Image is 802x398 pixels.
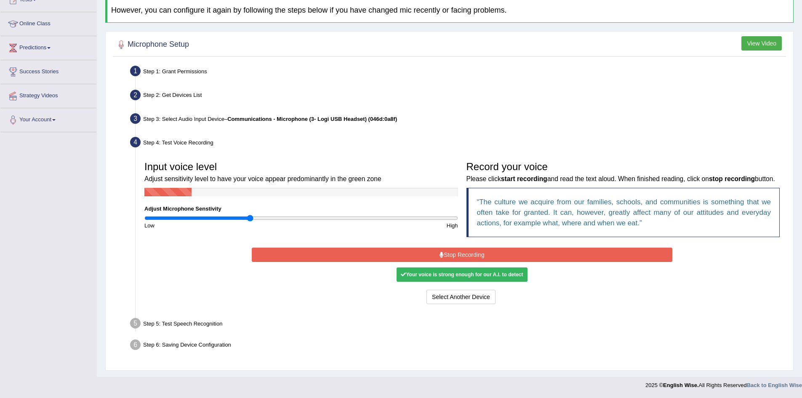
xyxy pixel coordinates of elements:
[224,116,397,122] span: –
[0,108,96,129] a: Your Account
[126,337,789,355] div: Step 6: Saving Device Configuration
[477,198,771,227] q: The culture we acquire from our families, schools, and communities is something that we often tak...
[0,60,96,81] a: Success Stories
[426,290,496,304] button: Select Another Device
[645,377,802,389] div: 2025 © All Rights Reserved
[741,36,782,51] button: View Video
[466,175,775,182] small: Please click and read the text aloud. When finished reading, click on button.
[397,267,527,282] div: Your voice is strong enough for our A.I. to detect
[0,12,96,33] a: Online Class
[126,63,789,82] div: Step 1: Grant Permissions
[126,111,789,129] div: Step 3: Select Audio Input Device
[126,87,789,106] div: Step 2: Get Devices List
[0,36,96,57] a: Predictions
[144,205,221,213] label: Adjust Microphone Senstivity
[747,382,802,388] a: Back to English Wise
[144,161,458,184] h3: Input voice level
[663,382,698,388] strong: English Wise.
[0,84,96,105] a: Strategy Videos
[144,175,381,182] small: Adjust sensitivity level to have your voice appear predominantly in the green zone
[252,248,672,262] button: Stop Recording
[466,161,780,184] h3: Record your voice
[140,222,301,230] div: Low
[126,134,789,153] div: Step 4: Test Voice Recording
[709,175,755,182] b: stop recording
[501,175,547,182] b: start recording
[126,315,789,334] div: Step 5: Test Speech Recognition
[111,6,789,15] h4: However, you can configure it again by following the steps below if you have changed mic recently...
[227,116,397,122] b: Communications - Microphone (3- Logi USB Headset) (046d:0a8f)
[301,222,462,230] div: High
[115,38,189,51] h2: Microphone Setup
